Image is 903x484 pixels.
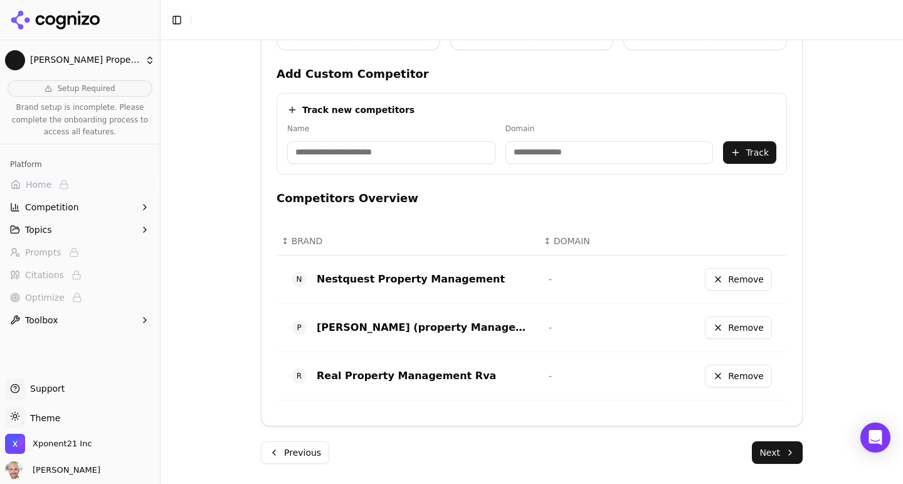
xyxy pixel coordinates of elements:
span: Topics [25,223,52,236]
button: Competition [5,197,155,217]
label: Name [287,124,495,134]
span: R [292,368,307,384]
span: Optimize [25,291,65,304]
img: Xponent21 Inc [5,434,25,454]
div: Real Property Management Rva [317,368,496,384]
span: Competition [25,201,79,213]
span: N [292,272,307,287]
div: ↕BRAND [282,235,534,247]
div: Platform [5,154,155,175]
label: Domain [505,124,714,134]
span: Home [26,178,51,191]
h4: Add Custom Competitor [277,65,787,83]
button: Remove [705,316,772,339]
span: Support [25,382,65,395]
span: Toolbox [25,314,58,326]
div: ↕DOMAIN [544,235,644,247]
th: BRAND [277,227,539,255]
span: Prompts [25,246,61,259]
button: Open organization switcher [5,434,92,454]
img: Byrd Property Management [5,50,25,70]
h4: Track new competitors [302,104,415,116]
div: Nestquest Property Management [317,272,505,287]
button: Toolbox [5,310,155,330]
span: [PERSON_NAME] [28,465,100,476]
h4: Competitors Overview [277,190,787,207]
span: - [549,323,552,333]
button: Remove [705,268,772,291]
span: Xponent21 Inc [33,438,92,449]
span: Setup Required [57,83,115,94]
div: Open Intercom Messenger [860,422,890,453]
button: Remove [705,365,772,387]
span: Theme [25,413,60,423]
button: Track [723,141,776,164]
p: Brand setup is incomplete. Please complete the onboarding process to access all features. [8,102,152,139]
div: [PERSON_NAME] (property Management Inc.) [317,320,529,335]
button: Open user button [5,461,100,479]
span: [PERSON_NAME] Property Management [30,55,140,66]
th: DOMAIN [539,227,649,255]
span: Citations [25,269,64,281]
span: BRAND [292,235,323,247]
span: - [549,371,552,381]
button: Previous [261,441,329,464]
button: Next [752,441,803,464]
button: Topics [5,220,155,240]
img: Will Melton [5,461,23,479]
span: DOMAIN [554,235,590,247]
span: P [292,320,307,335]
span: - [549,274,552,284]
div: Data table [277,227,787,401]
